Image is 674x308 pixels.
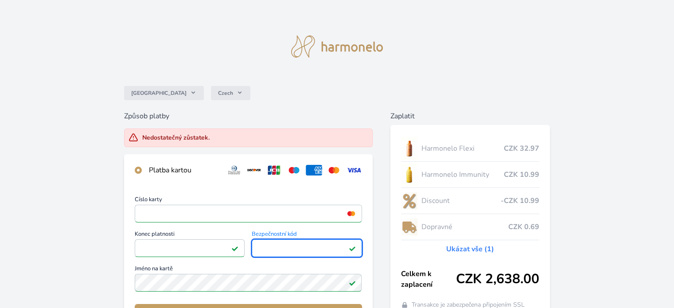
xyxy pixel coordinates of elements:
[135,197,362,205] span: Číslo karty
[508,222,539,232] span: CZK 0.69
[446,244,494,254] a: Ukázat vše (1)
[349,279,356,286] img: Platné pole
[139,207,358,220] iframe: Iframe pro číslo karty
[456,271,539,287] span: CZK 2,638.00
[346,165,362,175] img: visa.svg
[131,90,187,97] span: [GEOGRAPHIC_DATA]
[326,165,342,175] img: mc.svg
[231,245,238,252] img: Platné pole
[401,164,418,186] img: IMMUNITY_se_stinem_x-lo.jpg
[211,86,250,100] button: Czech
[226,165,242,175] img: diners.svg
[501,195,539,206] span: -CZK 10.99
[124,111,372,121] h6: Způsob platby
[401,269,456,290] span: Celkem k zaplacení
[401,137,418,160] img: CLEAN_FLEXI_se_stinem_x-hi_(1)-lo.jpg
[139,242,241,254] iframe: Iframe pro datum vypršení platnosti
[349,245,356,252] img: Platné pole
[135,231,245,239] span: Konec platnosti
[291,35,383,58] img: logo.svg
[504,143,539,154] span: CZK 32.97
[124,86,204,100] button: [GEOGRAPHIC_DATA]
[246,165,262,175] img: discover.svg
[421,169,503,180] span: Harmonelo Immunity
[256,242,358,254] iframe: Iframe pro bezpečnostní kód
[135,274,362,292] input: Jméno na kartěPlatné pole
[266,165,282,175] img: jcb.svg
[142,133,210,142] div: Nedostatečný zůstatek.
[390,111,550,121] h6: Zaplatit
[306,165,322,175] img: amex.svg
[252,231,362,239] span: Bezpečnostní kód
[149,165,219,175] div: Platba kartou
[401,190,418,212] img: discount-lo.png
[421,143,503,154] span: Harmonelo Flexi
[401,216,418,238] img: delivery-lo.png
[286,165,302,175] img: maestro.svg
[218,90,233,97] span: Czech
[504,169,539,180] span: CZK 10.99
[421,222,508,232] span: Dopravné
[345,210,357,218] img: mc
[135,266,362,274] span: Jméno na kartě
[421,195,500,206] span: Discount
